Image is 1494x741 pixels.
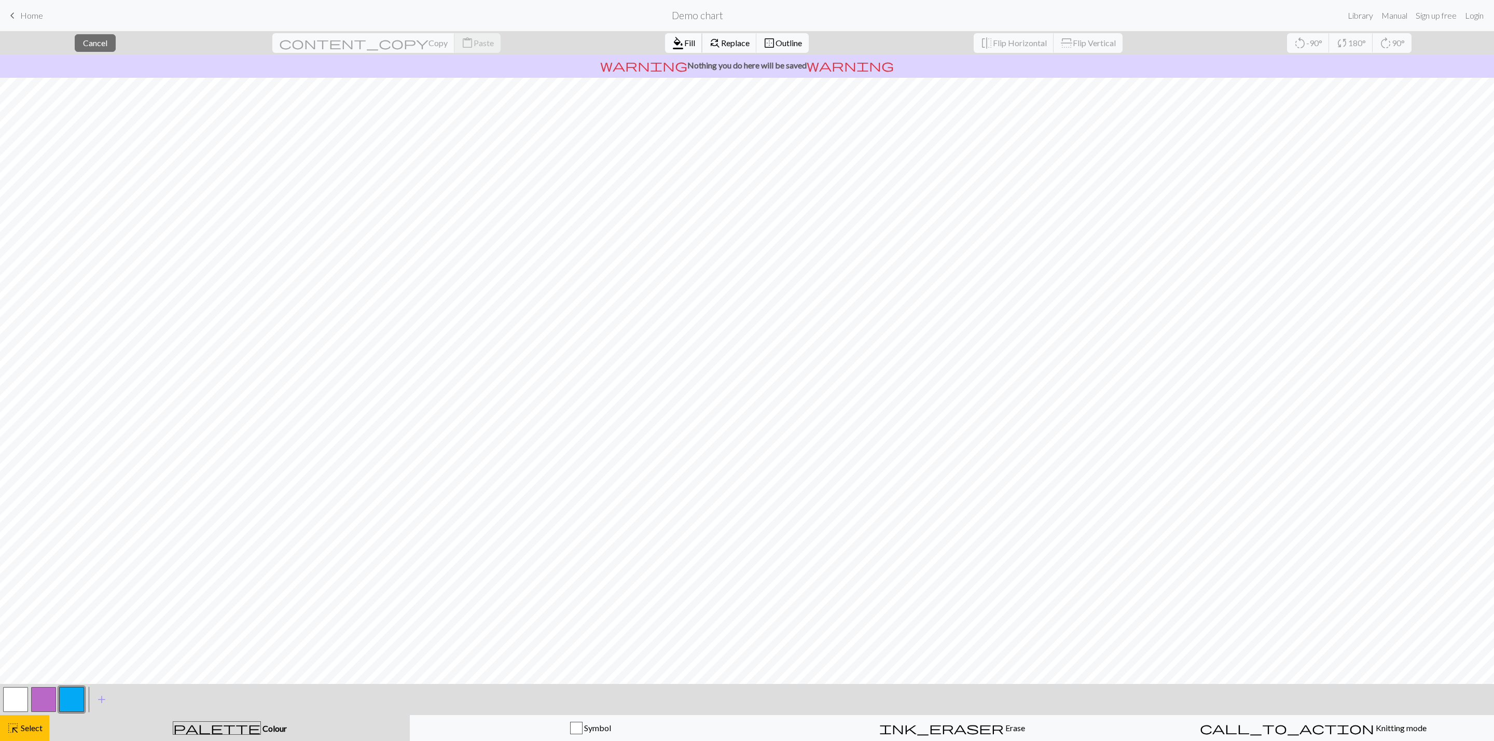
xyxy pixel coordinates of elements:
[1374,723,1427,733] span: Knitting mode
[993,38,1047,48] span: Flip Horizontal
[19,723,43,733] span: Select
[1336,36,1348,50] span: sync
[1132,715,1494,741] button: Knitting mode
[702,33,757,53] button: Replace
[4,59,1490,72] p: Nothing you do here will be saved
[279,36,428,50] span: content_copy
[1348,38,1366,48] span: 180°
[95,692,108,707] span: add
[672,9,723,21] h2: Demo chart
[49,715,410,741] button: Colour
[6,7,43,24] a: Home
[75,34,116,52] button: Cancel
[410,715,771,741] button: Symbol
[6,8,19,23] span: keyboard_arrow_left
[672,36,684,50] span: format_color_fill
[83,38,107,48] span: Cancel
[600,58,687,73] span: warning
[272,33,455,53] button: Copy
[980,36,993,50] span: flip
[1054,33,1123,53] button: Flip Vertical
[721,38,750,48] span: Replace
[20,10,43,20] span: Home
[763,36,776,50] span: border_outer
[1379,36,1392,50] span: rotate_right
[709,36,721,50] span: find_replace
[665,33,702,53] button: Fill
[1004,723,1025,733] span: Erase
[261,723,287,733] span: Colour
[756,33,809,53] button: Outline
[1373,33,1412,53] button: 90°
[1377,5,1412,26] a: Manual
[7,721,19,735] span: highlight_alt
[879,721,1004,735] span: ink_eraser
[1059,37,1074,49] span: flip
[1200,721,1374,735] span: call_to_action
[771,715,1133,741] button: Erase
[1306,38,1322,48] span: -90°
[1287,33,1330,53] button: -90°
[583,723,611,733] span: Symbol
[684,38,695,48] span: Fill
[1294,36,1306,50] span: rotate_left
[428,38,448,48] span: Copy
[1461,5,1488,26] a: Login
[1073,38,1116,48] span: Flip Vertical
[1329,33,1373,53] button: 180°
[1344,5,1377,26] a: Library
[173,721,260,735] span: palette
[1392,38,1405,48] span: 90°
[807,58,894,73] span: warning
[1412,5,1461,26] a: Sign up free
[974,33,1054,53] button: Flip Horizontal
[776,38,802,48] span: Outline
